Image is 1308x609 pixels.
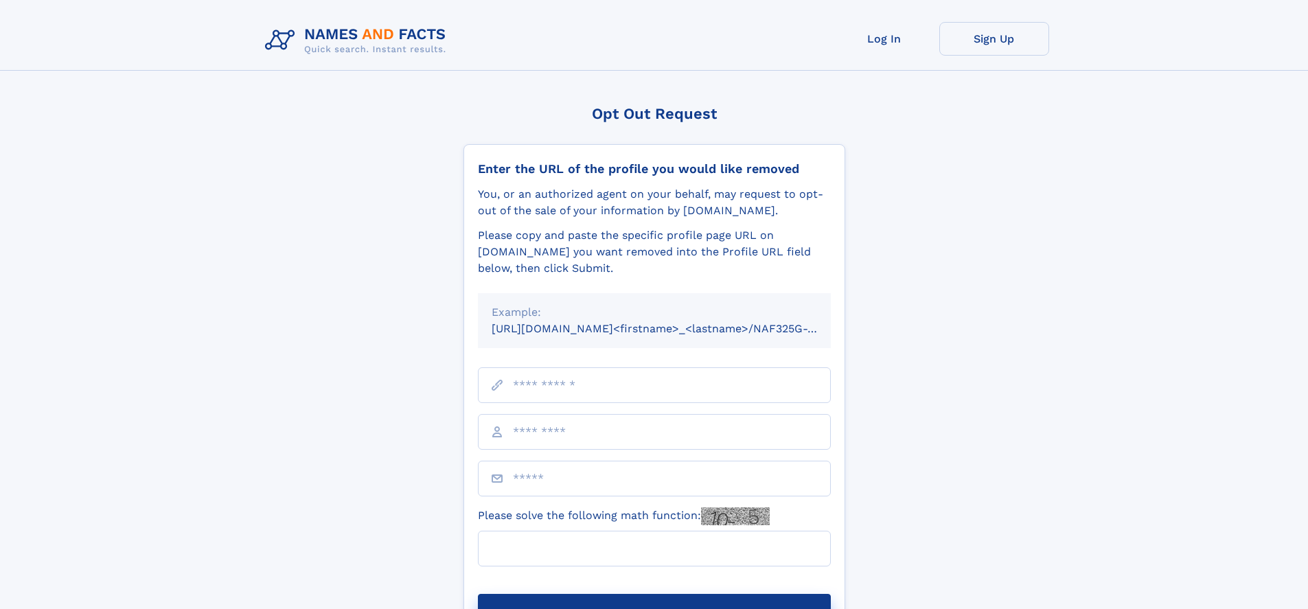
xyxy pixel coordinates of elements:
[829,22,939,56] a: Log In
[492,322,857,335] small: [URL][DOMAIN_NAME]<firstname>_<lastname>/NAF325G-xxxxxxxx
[478,186,831,219] div: You, or an authorized agent on your behalf, may request to opt-out of the sale of your informatio...
[478,507,770,525] label: Please solve the following math function:
[478,161,831,176] div: Enter the URL of the profile you would like removed
[260,22,457,59] img: Logo Names and Facts
[463,105,845,122] div: Opt Out Request
[492,304,817,321] div: Example:
[939,22,1049,56] a: Sign Up
[478,227,831,277] div: Please copy and paste the specific profile page URL on [DOMAIN_NAME] you want removed into the Pr...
